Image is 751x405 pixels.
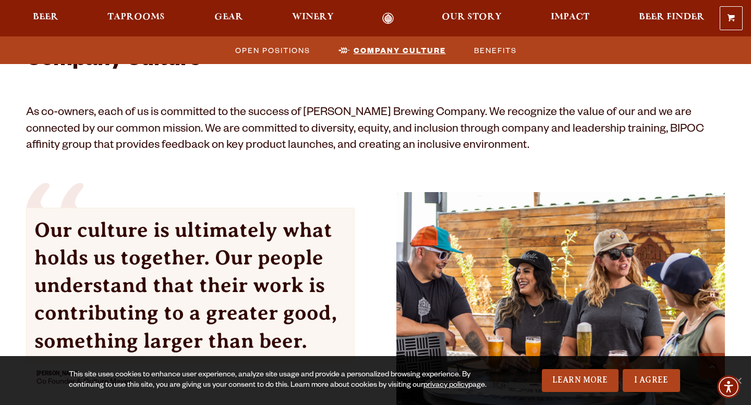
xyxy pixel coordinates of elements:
span: Winery [292,13,334,21]
a: Beer Finder [632,12,711,24]
span: Beer Finder [639,13,705,21]
a: Scroll to top [699,353,725,379]
a: Impact [544,12,596,24]
a: Company Culture [332,43,451,58]
a: Open Positions [229,43,316,58]
a: Winery [285,12,341,24]
a: privacy policy [423,382,468,390]
a: I Agree [623,369,680,392]
span: Our Story [442,13,502,21]
a: Gear [208,12,250,24]
span: Taprooms [107,13,165,21]
span: As co-owners, each of us is committed to the success of [PERSON_NAME] Brewing Company. We recogni... [26,107,704,153]
a: Our Story [435,12,508,24]
span: Beer [33,13,58,21]
a: Taprooms [101,12,172,24]
a: Odell Home [369,12,408,24]
span: Benefits [474,43,517,58]
div: Accessibility Menu [717,375,740,398]
span: Open Positions [235,43,310,58]
span: Gear [214,13,243,21]
a: Learn More [542,369,619,392]
a: Beer [26,12,65,24]
div: This site uses cookies to enhance user experience, analyze site usage and provide a personalized ... [69,370,488,391]
p: Our culture is ultimately what holds us together. Our people understand that their work is contri... [34,216,346,355]
span: Impact [551,13,589,21]
a: Benefits [468,43,522,58]
span: Company Culture [354,43,446,58]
